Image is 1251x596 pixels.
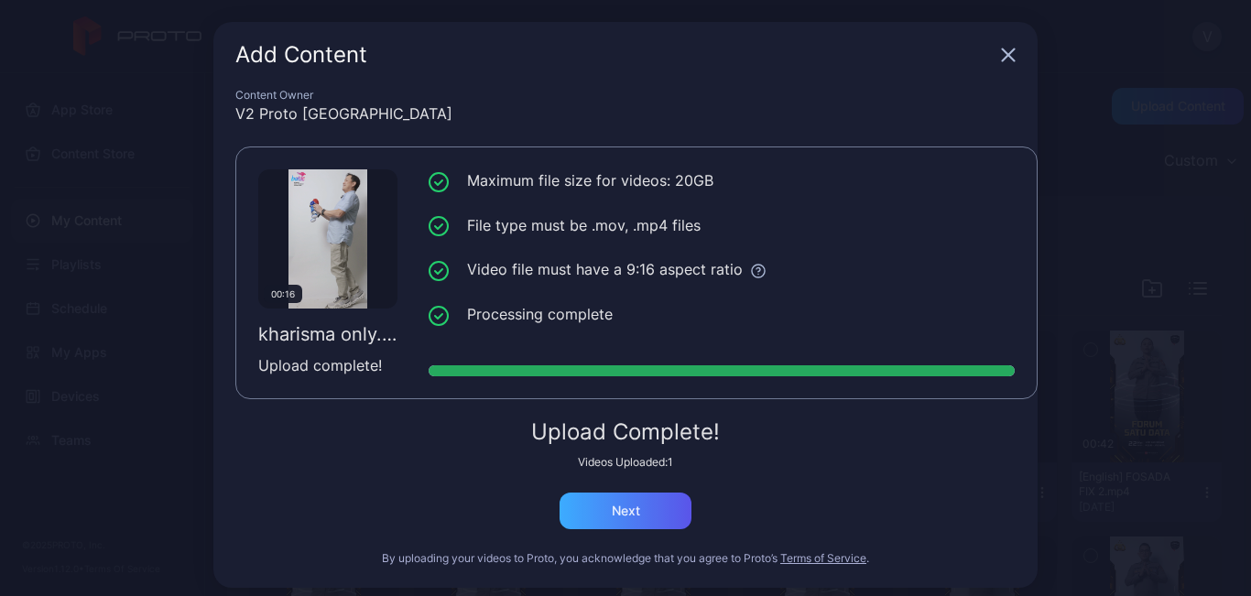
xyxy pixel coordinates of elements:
[258,323,397,345] div: kharisma only.mp4
[429,169,1015,192] li: Maximum file size for videos: 20GB
[429,214,1015,237] li: File type must be .mov, .mp4 files
[560,493,691,529] button: Next
[235,551,1016,566] div: By uploading your videos to Proto, you acknowledge that you agree to Proto’s .
[612,504,640,518] div: Next
[235,455,1016,470] div: Videos Uploaded: 1
[429,303,1015,326] li: Processing complete
[258,354,397,376] div: Upload complete!
[429,258,1015,281] li: Video file must have a 9:16 aspect ratio
[235,44,994,66] div: Add Content
[235,103,1016,125] div: V2 Proto [GEOGRAPHIC_DATA]
[780,551,866,566] button: Terms of Service
[264,285,302,303] div: 00:16
[235,88,1016,103] div: Content Owner
[235,421,1016,443] div: Upload Complete!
